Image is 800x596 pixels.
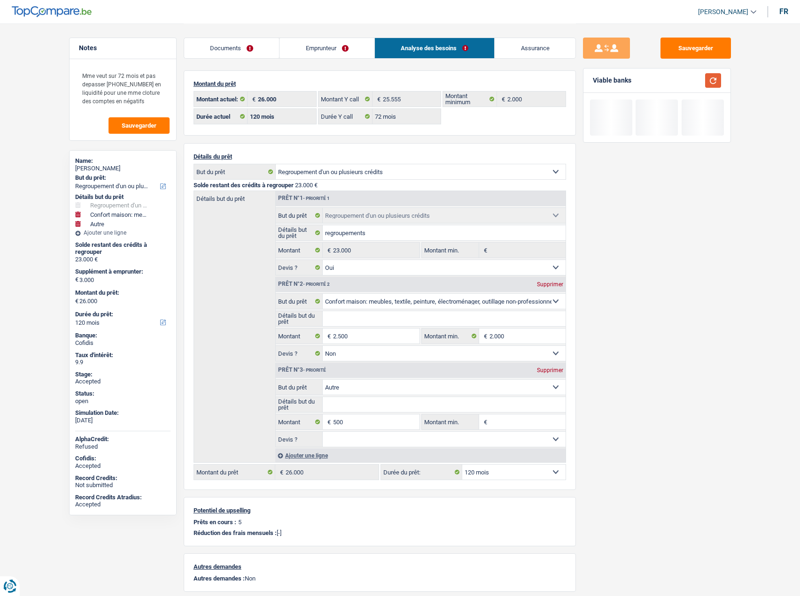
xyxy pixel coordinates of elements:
[276,195,332,201] div: Prêt n°1
[318,92,373,107] label: Montant Y call
[75,371,171,378] div: Stage:
[318,109,373,124] label: Durée Y call
[194,109,248,124] label: Durée actuel
[194,164,276,179] label: But du prêt
[75,311,169,318] label: Durée du prêt:
[497,92,507,107] span: €
[75,397,171,405] div: open
[75,351,171,359] div: Taux d'intérêt:
[276,294,323,309] label: But du prêt
[75,241,171,256] div: Solde restant des crédits à regrouper
[535,282,566,287] div: Supprimer
[276,367,328,373] div: Prêt n°3
[660,38,731,59] button: Sauvegarder
[238,519,241,526] p: 5
[75,256,171,263] div: 23.000 €
[75,378,171,385] div: Accepted
[479,329,489,344] span: €
[194,191,275,202] label: Détails but du prêt
[184,38,280,58] a: Documents
[323,414,333,429] span: €
[75,193,171,201] div: Détails but du prêt
[75,455,171,462] div: Cofidis:
[75,501,171,508] div: Accepted
[75,462,171,470] div: Accepted
[75,289,169,297] label: Montant du prêt:
[698,8,748,16] span: [PERSON_NAME]
[194,465,275,480] label: Montant du prêt
[194,80,566,87] p: Montant du prêt
[375,38,495,58] a: Analyse des besoins
[443,92,497,107] label: Montant minimum
[323,243,333,258] span: €
[303,367,326,373] span: - Priorité
[194,153,566,160] p: Détails du prêt
[75,268,169,275] label: Supplément à emprunter:
[479,243,489,258] span: €
[75,474,171,482] div: Record Credits:
[194,92,248,107] label: Montant actuel:
[75,332,171,339] div: Banque:
[194,529,277,536] span: Réduction des frais mensuels :
[422,414,479,429] label: Montant min.
[75,157,171,165] div: Name:
[75,443,171,451] div: Refused
[422,243,479,258] label: Montant min.
[75,436,171,443] div: AlphaCredit:
[194,575,566,582] p: Non
[276,397,323,412] label: Détails but du prêt
[75,359,171,366] div: 9.9
[75,298,78,305] span: €
[79,44,167,52] h5: Notes
[75,494,171,501] div: Record Credits Atradius:
[248,92,258,107] span: €
[280,38,374,58] a: Emprunteur
[75,229,171,236] div: Ajouter une ligne
[276,225,323,240] label: Détails but du prêt
[276,380,323,395] label: But du prêt
[75,174,169,182] label: But du prêt:
[276,260,323,275] label: Devis ?
[275,449,566,462] div: Ajouter une ligne
[373,92,383,107] span: €
[194,529,566,536] p: [-]
[75,390,171,397] div: Status:
[303,282,330,287] span: - Priorité 2
[194,519,236,526] p: Prêts en cours :
[276,243,323,258] label: Montant
[479,414,489,429] span: €
[194,182,294,189] span: Solde restant des crédits à regrouper
[194,563,566,570] p: Autres demandes
[276,281,332,287] div: Prêt n°2
[275,465,286,480] span: €
[194,507,566,514] p: Potentiel de upselling
[303,196,330,201] span: - Priorité 1
[12,6,92,17] img: TopCompare Logo
[276,432,323,447] label: Devis ?
[535,367,566,373] div: Supprimer
[276,346,323,361] label: Devis ?
[276,208,323,223] label: But du prêt
[495,38,575,58] a: Assurance
[122,122,156,129] span: Sauvegarder
[276,414,323,429] label: Montant
[323,329,333,344] span: €
[75,339,171,347] div: Cofidis
[276,329,323,344] label: Montant
[276,311,323,326] label: Détails but du prêt
[75,165,171,172] div: [PERSON_NAME]
[75,276,78,283] span: €
[75,409,171,417] div: Simulation Date:
[295,182,318,189] span: 23.000 €
[75,481,171,489] div: Not submitted
[109,117,170,134] button: Sauvegarder
[422,329,479,344] label: Montant min.
[779,7,788,16] div: fr
[194,575,245,582] span: Autres demandes :
[381,465,462,480] label: Durée du prêt:
[75,417,171,424] div: [DATE]
[691,4,756,20] a: [PERSON_NAME]
[593,76,631,84] div: Viable banks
